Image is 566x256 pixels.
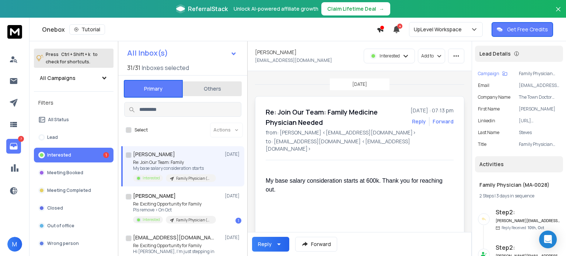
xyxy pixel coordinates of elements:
[7,237,22,252] button: M
[496,193,534,199] span: 3 days in sequence
[103,152,109,158] div: 1
[225,151,241,157] p: [DATE]
[34,71,113,85] button: All Campaigns
[397,24,402,29] span: 4
[225,193,241,199] p: [DATE]
[235,218,241,224] div: 1
[124,80,183,98] button: Primary
[266,138,454,152] p: to: [EMAIL_ADDRESS][DOMAIN_NAME] <[EMAIL_ADDRESS][DOMAIN_NAME]>
[475,156,563,172] div: Activities
[69,24,105,35] button: Tutorial
[34,201,113,215] button: Closed
[234,5,318,13] p: Unlock AI-powered affiliate growth
[478,141,486,147] p: title
[478,83,489,88] p: Email
[507,26,548,33] p: Get Free Credits
[528,225,544,230] span: 10th, Oct
[519,94,560,100] p: The Town Doctor Health & Aesthetics
[258,241,272,248] div: Reply
[380,53,400,59] p: Interested
[478,71,507,77] button: Campaign
[266,176,448,194] div: My base salary consideration starts at 600k. Thank you for reaching out.
[47,241,79,246] p: Wrong person
[519,106,560,112] p: [PERSON_NAME]
[176,176,212,181] p: Family Physician (MA-0028)
[478,130,499,136] p: Last Name
[133,159,216,165] p: Re: Join Our Team: Family
[143,217,160,222] p: Interested
[519,118,560,124] p: [URL][DOMAIN_NAME][PERSON_NAME]
[412,118,426,125] button: Reply
[133,201,216,207] p: Re: Exciting Opportunity for Family
[478,118,495,124] p: linkedin
[433,118,454,125] div: Forward
[176,217,212,223] p: Family Physician (MA-0028)
[502,225,544,231] p: Reply Received
[46,51,98,66] p: Press to check for shortcuts.
[47,134,58,140] p: Lead
[414,26,465,33] p: UpLevel Workspace
[252,237,289,252] button: Reply
[34,165,113,180] button: Meeting Booked
[479,50,511,57] p: Lead Details
[266,107,406,127] h1: Re: Join Our Team: Family Medicine Physician Needed
[266,129,454,136] p: from: [PERSON_NAME] <[EMAIL_ADDRESS][DOMAIN_NAME]>
[18,136,24,142] p: 7
[48,117,69,123] p: All Status
[553,4,563,22] button: Close banner
[133,151,175,158] h1: [PERSON_NAME]
[478,71,499,77] p: Campaign
[479,181,559,189] h1: Family Physician (MA-0028)
[133,207,216,213] p: Pls remove > On Oct
[121,46,243,60] button: All Inbox(s)
[40,74,76,82] h1: All Campaigns
[34,183,113,198] button: Meeting Completed
[379,5,384,13] span: →
[133,165,216,171] p: My base salary consideration starts
[478,94,510,100] p: Company Name
[255,57,332,63] p: [EMAIL_ADDRESS][DOMAIN_NAME]
[352,81,367,87] p: [DATE]
[478,106,500,112] p: First Name
[539,231,557,248] div: Open Intercom Messenger
[133,192,176,200] h1: [PERSON_NAME]
[34,98,113,108] h3: Filters
[34,236,113,251] button: Wrong person
[295,237,337,252] button: Forward
[134,127,148,133] label: Select
[519,71,560,77] p: Family Physician (MA-0028)
[127,49,168,57] h1: All Inbox(s)
[47,205,63,211] p: Closed
[421,53,434,59] p: Add to
[42,24,377,35] div: Onebox
[47,152,71,158] p: Interested
[133,249,216,255] p: Hi [PERSON_NAME], I’m just stepping in
[183,81,242,97] button: Others
[225,235,241,241] p: [DATE]
[519,130,560,136] p: Steves
[34,148,113,162] button: Interested1
[34,218,113,233] button: Out of office
[6,139,21,154] a: 7
[321,2,390,15] button: Claim Lifetime Deal→
[34,112,113,127] button: All Status
[519,141,560,147] p: Family Physician and CEO
[496,218,560,224] h6: [PERSON_NAME][EMAIL_ADDRESS][DOMAIN_NAME]
[34,130,113,145] button: Lead
[133,243,216,249] p: Re: Exciting Opportunity for Family
[142,63,189,72] h3: Inboxes selected
[519,83,560,88] p: [EMAIL_ADDRESS][DOMAIN_NAME]
[479,193,494,199] span: 2 Steps
[492,22,553,37] button: Get Free Credits
[188,4,228,13] span: ReferralStack
[143,175,160,181] p: Interested
[47,223,74,229] p: Out of office
[496,243,560,252] h6: Step 2 :
[127,63,140,72] span: 31 / 31
[496,208,560,217] h6: Step 2 :
[60,50,91,59] span: Ctrl + Shift + k
[47,170,83,176] p: Meeting Booked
